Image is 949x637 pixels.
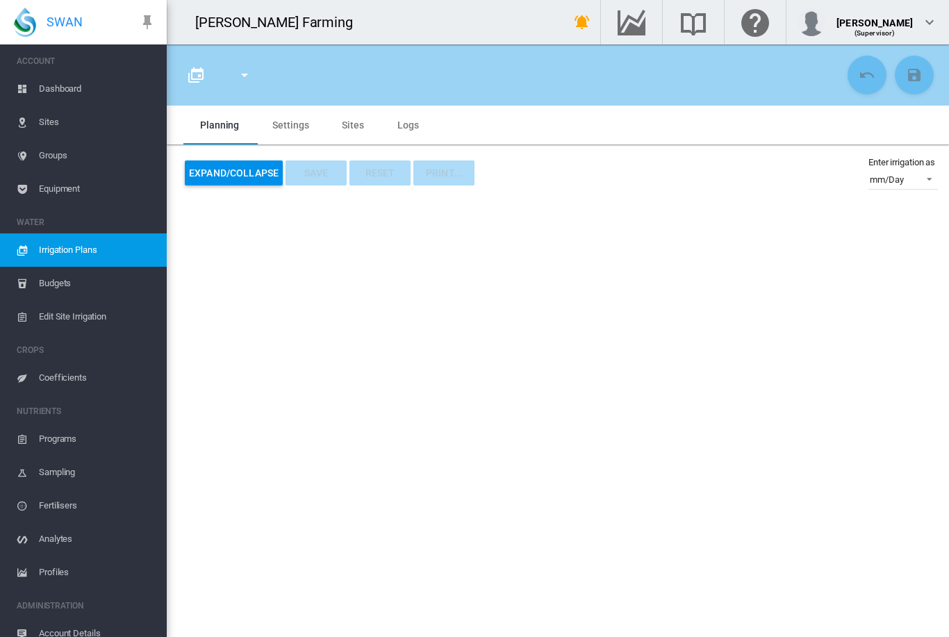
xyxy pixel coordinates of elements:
md-icon: icon-menu-down [236,67,253,83]
span: Equipment [39,172,156,206]
md-icon: icon-pin [139,14,156,31]
span: WATER [17,211,156,233]
md-icon: icon-content-save [906,67,923,83]
button: Cancel Changes [848,56,886,94]
button: Click to go to full list of plans [182,61,210,89]
span: CROPS [17,339,156,361]
span: NUTRIENTS [17,400,156,422]
span: Analytes [39,522,156,556]
div: [PERSON_NAME] Farming [195,13,365,32]
button: icon-menu-down [231,61,258,89]
span: SWAN [47,13,83,31]
md-icon: icon-chevron-down [921,14,938,31]
button: Save Changes [895,56,934,94]
div: [PERSON_NAME] [836,10,913,24]
md-icon: icon-calendar-multiple [188,67,204,83]
span: ADMINISTRATION [17,595,156,617]
md-tab-item: Planning [183,106,256,144]
button: Expand/Collapse [185,160,283,185]
button: Save [286,160,347,185]
span: ACCOUNT [17,50,156,72]
md-tab-item: Settings [256,106,325,144]
img: SWAN-Landscape-Logo-Colour-drop.png [14,8,36,37]
span: Sampling [39,456,156,489]
div: mm/Day [870,174,903,185]
span: Programs [39,422,156,456]
span: Profiles [39,556,156,589]
md-icon: Click here for help [738,14,772,31]
span: Edit Site Irrigation [39,300,156,333]
span: Logs [397,119,419,131]
span: Dashboard [39,72,156,106]
button: PRINT... [413,160,474,185]
md-icon: icon-undo [859,67,875,83]
button: icon-bell-ring [568,8,596,36]
span: Coefficients [39,361,156,395]
span: Fertilisers [39,489,156,522]
span: Groups [39,139,156,172]
span: Irrigation Plans [39,233,156,267]
md-icon: Search the knowledge base [677,14,710,31]
button: Reset [349,160,411,185]
md-label: Enter irrigation as [868,157,935,167]
md-tab-item: Sites [325,106,381,144]
md-icon: icon-bell-ring [574,14,591,31]
img: profile.jpg [798,8,825,36]
span: Budgets [39,267,156,300]
span: (Supervisor) [855,29,896,37]
md-icon: Go to the Data Hub [615,14,648,31]
span: Sites [39,106,156,139]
